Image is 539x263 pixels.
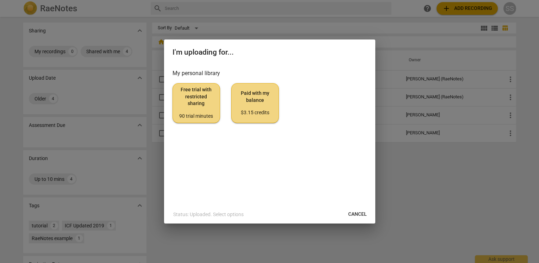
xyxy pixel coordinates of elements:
span: Cancel [348,211,367,218]
p: Status: Uploaded. Select options [173,211,244,218]
div: 90 trial minutes [178,113,214,120]
button: Cancel [343,208,372,221]
h3: My personal library [173,69,367,78]
div: $3.15 credits [237,109,273,116]
button: Paid with my balance$3.15 credits [231,83,279,123]
span: Paid with my balance [237,90,273,116]
span: Free trial with restricted sharing [178,86,214,120]
h2: I'm uploading for... [173,48,367,57]
button: Free trial with restricted sharing90 trial minutes [173,83,220,123]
